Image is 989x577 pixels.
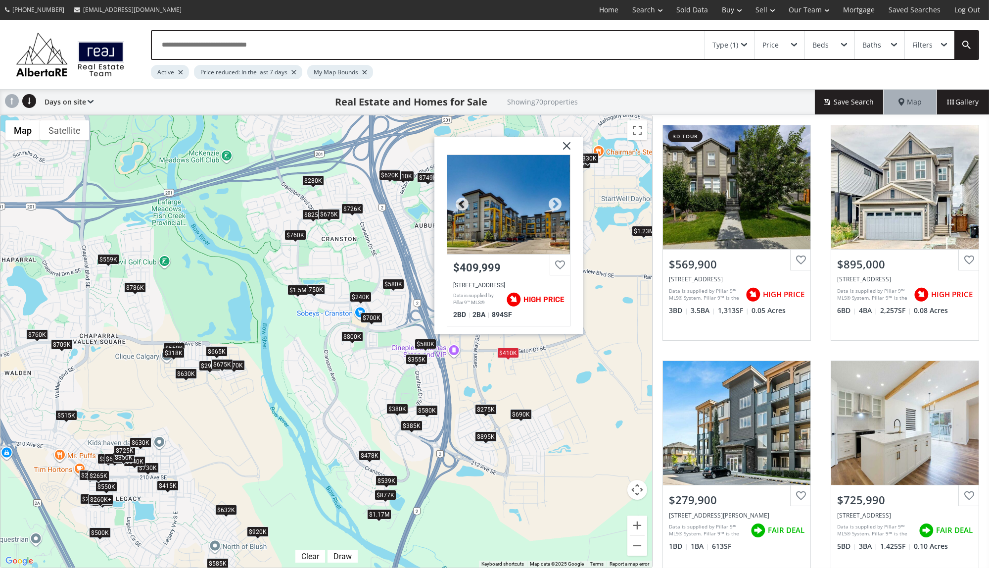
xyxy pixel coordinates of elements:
div: $726K [341,204,363,214]
div: My Map Bounds [307,65,373,79]
span: 3 BA [859,541,878,551]
a: $409,999[STREET_ADDRESS]Data is supplied by Pillar 9™ MLS® System. Pillar 9™ is the owner of the ... [446,155,570,326]
span: Gallery [947,97,979,107]
div: $786K [124,283,145,293]
div: $640K [123,457,145,467]
span: 2,257 SF [880,306,911,315]
div: $709K [50,340,72,350]
div: Draw [331,552,354,561]
div: $630K [175,368,196,379]
div: 19661 40 Street SE #405, Calgary, AB T3M 3H3 [453,282,564,289]
span: HIGH PRICE [523,295,564,304]
span: 4 BA [859,306,878,315]
div: $750K [303,284,325,295]
div: Clear [299,552,322,561]
button: Zoom out [627,536,647,556]
div: Price [762,42,779,49]
div: $710K [392,171,414,181]
div: $570K [223,361,244,371]
div: $730K [137,463,158,473]
div: $265K [88,471,109,481]
div: $725,990 [837,492,973,508]
img: rating icon [911,285,931,305]
button: Keyboard shortcuts [481,561,524,568]
span: 1 BD [669,541,688,551]
div: $895,000 [837,257,973,272]
span: 1,425 SF [880,541,911,551]
div: Data is supplied by Pillar 9™ MLS® System. Pillar 9™ is the owner of the copyright in its MLS® Sy... [837,287,909,302]
div: Gallery [937,90,989,114]
div: $665K [206,347,228,357]
a: $895,000[STREET_ADDRESS]Data is supplied by Pillar 9™ MLS® System. Pillar 9™ is the owner of the ... [821,115,989,351]
span: 2 BA [472,311,489,318]
div: $850K [112,452,134,463]
span: HIGH PRICE [931,289,973,300]
div: Beds [812,42,829,49]
div: $515K [55,410,77,420]
div: $1.5M [287,285,308,295]
div: $825K [302,210,324,220]
div: $920K [247,526,269,537]
div: $725K [113,446,135,456]
div: 19661 40 Street SE #405, Calgary, AB T3M 3H3 [447,155,569,254]
span: 3.5 BA [691,306,715,315]
div: Data is supplied by Pillar 9™ MLS® System. Pillar 9™ is the owner of the copyright in its MLS® Sy... [837,523,914,538]
span: 1 BA [691,541,709,551]
span: 0.05 Acres [752,306,786,315]
div: Active [151,65,189,79]
div: $749K [417,173,438,183]
span: Map [898,97,922,107]
span: 0.10 Acres [914,541,948,551]
div: Click to clear. [295,552,325,561]
div: $559K [97,254,119,264]
span: 613 SF [712,541,731,551]
span: 5 BD [837,541,856,551]
div: $675K [318,209,339,219]
div: $240K [349,292,371,302]
div: $409,999 [453,262,564,274]
div: $415K [156,480,178,491]
div: $589K [97,454,119,464]
div: $550K [163,343,185,354]
span: FAIR DEAL [936,525,973,535]
div: $290K [80,494,101,505]
div: Baths [862,42,881,49]
div: Click to draw. [328,552,358,561]
span: 2 BD [453,311,470,318]
div: $632K [215,505,236,515]
a: Terms [590,561,604,567]
span: 3 BD [669,306,688,315]
div: Type (1) [712,42,738,49]
div: $580K [416,405,437,416]
div: Data is supplied by Pillar 9™ MLS® System. Pillar 9™ is the owner of the copyright in its MLS® Sy... [669,523,746,538]
div: Data is supplied by Pillar 9™ MLS® System. Pillar 9™ is the owner of the copyright in its MLS® Sy... [453,292,501,307]
img: x.svg [550,137,575,162]
span: 0.08 Acres [914,306,948,315]
div: $280K [302,175,324,186]
img: rating icon [748,521,768,540]
div: $580K [415,339,436,349]
div: $700K [360,313,382,323]
div: Filters [912,42,933,49]
div: Data is supplied by Pillar 9™ MLS® System. Pillar 9™ is the owner of the copyright in its MLS® Sy... [669,287,741,302]
div: $299K [198,361,220,371]
div: $318K [163,348,185,358]
button: Map camera controls [627,480,647,500]
div: $299K [79,470,100,480]
div: $275K [475,404,497,415]
div: 100 Auburn Meadows Manor SE #206, Calgary, AB T3M 3H2 [669,511,804,520]
div: $385K [400,420,422,431]
div: $760K [284,230,306,240]
div: Map [884,90,937,114]
img: Google [3,555,36,568]
div: $260K+ [88,494,113,505]
div: $585K [207,558,229,569]
h2: Showing 70 properties [508,98,578,105]
a: 3d tour$569,900[STREET_ADDRESS]Data is supplied by Pillar 9™ MLS® System. Pillar 9™ is the owner ... [653,115,821,351]
img: rating icon [503,290,523,310]
img: rating icon [916,521,936,540]
div: $478K [359,450,380,461]
a: Open this area in Google Maps (opens a new window) [3,555,36,568]
div: $279,900 [669,492,804,508]
span: [EMAIL_ADDRESS][DOMAIN_NAME] [83,5,182,14]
